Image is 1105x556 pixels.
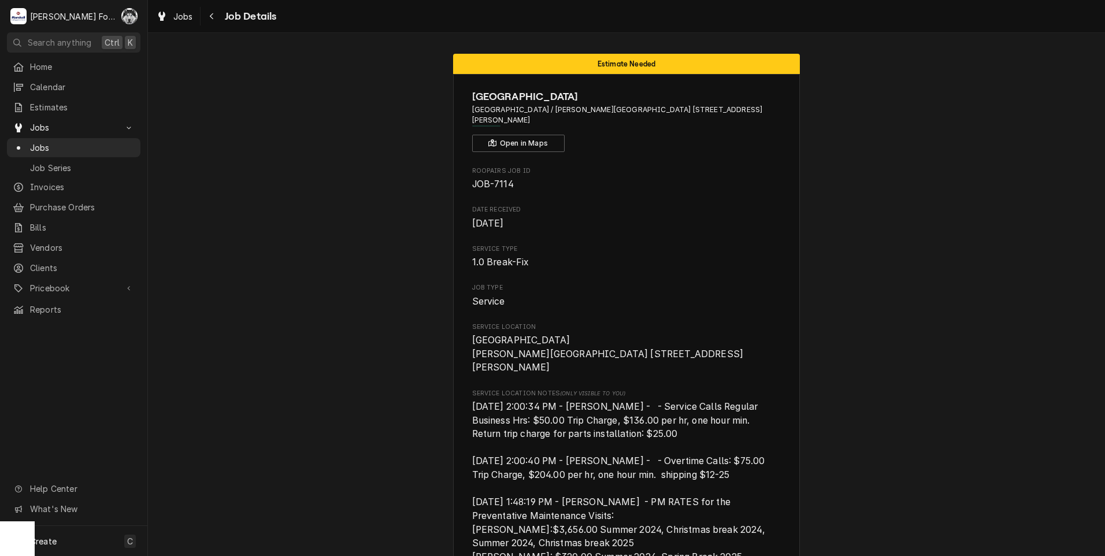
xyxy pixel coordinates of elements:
[128,36,133,49] span: K
[472,283,781,292] span: Job Type
[7,177,140,197] a: Invoices
[10,8,27,24] div: M
[30,10,115,23] div: [PERSON_NAME] Food Equipment Service
[30,282,117,294] span: Pricebook
[472,255,781,269] span: Service Type
[472,389,781,398] span: Service Location Notes
[121,8,138,24] div: C(
[472,257,529,268] span: 1.0 Break-Fix
[28,36,91,49] span: Search anything
[472,89,781,105] span: Name
[30,81,135,93] span: Calendar
[30,162,135,174] span: Job Series
[30,142,135,154] span: Jobs
[7,499,140,518] a: Go to What's New
[472,179,514,190] span: JOB-7114
[453,54,800,74] div: Status
[30,262,135,274] span: Clients
[105,36,120,49] span: Ctrl
[7,279,140,298] a: Go to Pricebook
[203,7,221,25] button: Navigate back
[472,177,781,191] span: Roopairs Job ID
[472,105,781,126] span: Address
[472,283,781,308] div: Job Type
[472,205,781,214] span: Date Received
[472,244,781,254] span: Service Type
[472,166,781,176] span: Roopairs Job ID
[7,238,140,257] a: Vendors
[7,98,140,117] a: Estimates
[472,296,505,307] span: Service
[7,158,140,177] a: Job Series
[221,9,277,24] span: Job Details
[10,8,27,24] div: Marshall Food Equipment Service's Avatar
[472,333,781,375] span: Service Location
[30,242,135,254] span: Vendors
[121,8,138,24] div: Chris Murphy (103)'s Avatar
[7,479,140,498] a: Go to Help Center
[30,201,135,213] span: Purchase Orders
[472,218,504,229] span: [DATE]
[7,57,140,76] a: Home
[472,295,781,309] span: Job Type
[7,118,140,137] a: Go to Jobs
[30,503,134,515] span: What's New
[7,218,140,237] a: Bills
[472,135,565,152] button: Open in Maps
[30,483,134,495] span: Help Center
[30,121,117,134] span: Jobs
[173,10,193,23] span: Jobs
[151,7,198,26] a: Jobs
[472,323,781,332] span: Service Location
[472,166,781,191] div: Roopairs Job ID
[472,323,781,375] div: Service Location
[30,101,135,113] span: Estimates
[472,89,781,152] div: Client Information
[598,60,655,68] span: Estimate Needed
[7,198,140,217] a: Purchase Orders
[472,217,781,231] span: Date Received
[560,390,625,396] span: (Only Visible to You)
[30,303,135,316] span: Reports
[7,138,140,157] a: Jobs
[7,77,140,97] a: Calendar
[7,258,140,277] a: Clients
[30,221,135,233] span: Bills
[30,181,135,193] span: Invoices
[7,300,140,319] a: Reports
[30,61,135,73] span: Home
[127,535,133,547] span: C
[30,536,57,546] span: Create
[472,205,781,230] div: Date Received
[7,32,140,53] button: Search anythingCtrlK
[472,335,744,373] span: [GEOGRAPHIC_DATA] [PERSON_NAME][GEOGRAPHIC_DATA] [STREET_ADDRESS][PERSON_NAME]
[472,244,781,269] div: Service Type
